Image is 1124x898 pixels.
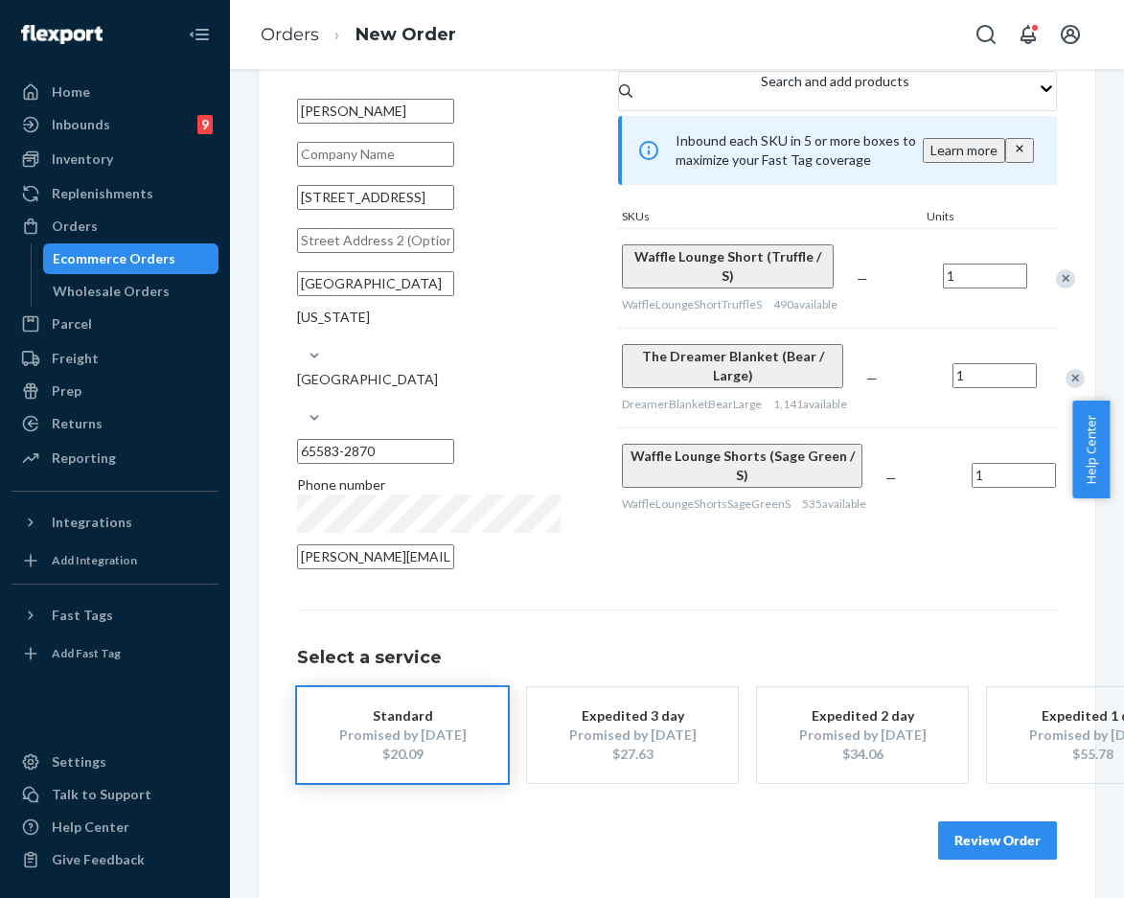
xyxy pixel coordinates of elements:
[52,817,129,837] div: Help Center
[761,91,763,110] input: Search and add products
[43,243,219,274] a: Ecommerce Orders
[11,600,218,631] button: Fast Tags
[53,249,175,268] div: Ecommerce Orders
[11,77,218,107] a: Home
[356,24,456,45] a: New Order
[52,314,92,334] div: Parcel
[297,327,299,346] input: [US_STATE]
[297,271,454,296] input: City
[11,545,218,576] a: Add Integration
[622,397,762,411] span: DreamerBlanketBearLarge
[866,370,878,386] span: —
[52,645,121,661] div: Add Fast Tag
[11,507,218,538] button: Integrations
[1009,15,1047,54] button: Open notifications
[1066,369,1085,388] div: Remove Item
[11,638,218,669] a: Add Fast Tag
[11,144,218,174] a: Inventory
[622,297,762,311] span: WaffleLoungeShortTruffleS
[245,7,471,63] ol: breadcrumbs
[52,217,98,236] div: Orders
[923,208,1009,228] div: Units
[297,142,454,167] input: Company Name
[1056,269,1075,288] div: Remove Item
[631,448,855,483] span: Waffle Lounge Shorts (Sage Green / S)
[857,270,868,287] span: —
[53,282,170,301] div: Wholesale Orders
[11,443,218,473] a: Reporting
[938,821,1057,860] button: Review Order
[952,363,1037,388] input: Quantity
[297,687,508,783] button: StandardPromised by [DATE]$20.09
[197,115,213,134] div: 9
[11,343,218,374] a: Freight
[802,496,866,511] span: 535 available
[21,25,103,44] img: Flexport logo
[786,725,939,745] div: Promised by [DATE]
[622,496,791,511] span: WaffleLoungeShortsSageGreenS
[11,211,218,242] a: Orders
[52,349,99,368] div: Freight
[634,248,821,284] span: Waffle Lounge Short (Truffle / S)
[52,184,153,203] div: Replenishments
[556,706,709,725] div: Expedited 3 day
[52,552,137,568] div: Add Integration
[11,747,218,777] a: Settings
[52,606,113,625] div: Fast Tags
[1005,138,1034,163] button: close
[297,544,454,569] input: Email (Only Required for International)
[11,309,218,339] a: Parcel
[326,706,479,725] div: Standard
[11,376,218,406] a: Prep
[52,513,132,532] div: Integrations
[11,812,218,842] a: Help Center
[297,389,299,408] input: [GEOGRAPHIC_DATA]
[52,850,145,869] div: Give Feedback
[297,228,454,253] input: Street Address 2 (Optional)
[11,109,218,140] a: Inbounds9
[1072,401,1110,498] button: Help Center
[1051,15,1090,54] button: Open account menu
[527,687,738,783] button: Expedited 3 dayPromised by [DATE]$27.63
[52,449,116,468] div: Reporting
[297,185,454,210] input: Street Address
[52,752,106,771] div: Settings
[622,444,862,488] button: Waffle Lounge Shorts (Sage Green / S)
[556,725,709,745] div: Promised by [DATE]
[52,381,81,401] div: Prep
[326,725,479,745] div: Promised by [DATE]
[972,463,1056,488] input: Quantity
[52,150,113,169] div: Inventory
[943,264,1027,288] input: Quantity
[923,138,1005,163] button: Learn more
[622,244,834,288] button: Waffle Lounge Short (Truffle / S)
[757,687,968,783] button: Expedited 2 dayPromised by [DATE]$34.06
[52,115,110,134] div: Inbounds
[326,745,479,764] div: $20.09
[556,745,709,764] div: $27.63
[297,99,454,124] input: First & Last Name
[618,116,1057,185] div: Inbound each SKU in 5 or more boxes to maximize your Fast Tag coverage
[297,439,454,464] input: ZIP Code
[297,370,561,389] div: [GEOGRAPHIC_DATA]
[261,24,319,45] a: Orders
[297,649,1057,668] h1: Select a service
[52,785,151,804] div: Talk to Support
[786,745,939,764] div: $34.06
[786,706,939,725] div: Expedited 2 day
[773,297,837,311] span: 490 available
[297,476,385,493] span: Phone number
[967,15,1005,54] button: Open Search Box
[11,408,218,439] a: Returns
[43,276,219,307] a: Wholesale Orders
[11,779,218,810] a: Talk to Support
[642,348,824,383] span: The Dreamer Blanket (Bear / Large)
[297,308,561,327] div: [US_STATE]
[52,82,90,102] div: Home
[885,470,897,486] span: —
[773,397,847,411] span: 1,141 available
[618,208,923,228] div: SKUs
[622,344,843,388] button: The Dreamer Blanket (Bear / Large)
[11,178,218,209] a: Replenishments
